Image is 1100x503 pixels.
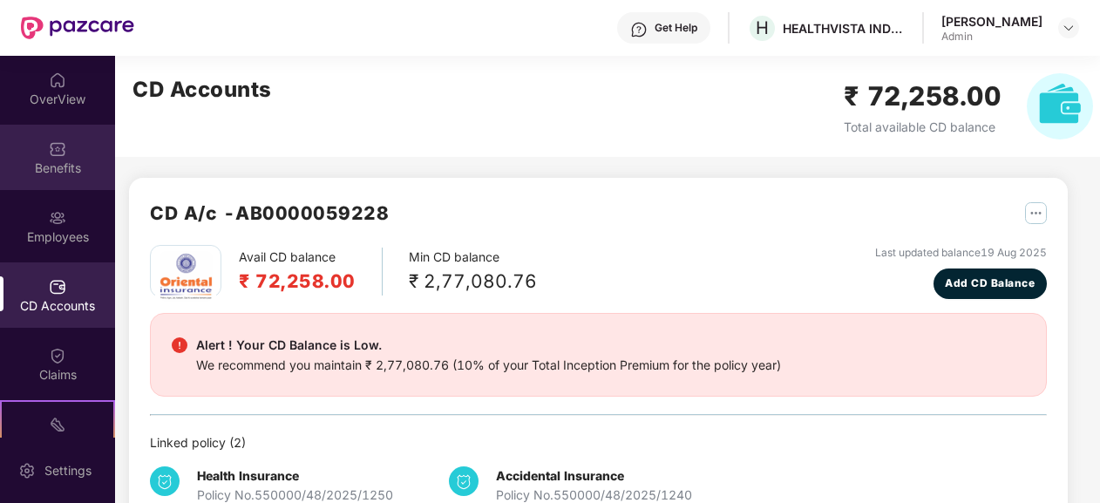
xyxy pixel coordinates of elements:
[783,20,905,37] div: HEALTHVISTA INDIA LIMITED
[196,356,781,375] div: We recommend you maintain ₹ 2,77,080.76 (10% of your Total Inception Premium for the policy year)
[239,267,356,296] h2: ₹ 72,258.00
[1027,73,1093,139] img: svg+xml;base64,PHN2ZyB4bWxucz0iaHR0cDovL3d3dy53My5vcmcvMjAwMC9zdmciIHhtbG5zOnhsaW5rPSJodHRwOi8vd3...
[934,268,1047,299] button: Add CD Balance
[172,337,187,353] img: svg+xml;base64,PHN2ZyBpZD0iRGFuZ2VyX2FsZXJ0IiBkYXRhLW5hbWU9IkRhbmdlciBhbGVydCIgeG1sbnM9Imh0dHA6Ly...
[150,199,389,228] h2: CD A/c - AB0000059228
[844,76,1002,117] h2: ₹ 72,258.00
[49,278,66,296] img: svg+xml;base64,PHN2ZyBpZD0iQ0RfQWNjb3VudHMiIGRhdGEtbmFtZT0iQ0QgQWNjb3VudHMiIHhtbG5zPSJodHRwOi8vd3...
[941,30,1042,44] div: Admin
[21,17,134,39] img: New Pazcare Logo
[945,275,1035,292] span: Add CD Balance
[409,248,537,296] div: Min CD balance
[844,119,995,134] span: Total available CD balance
[18,462,36,479] img: svg+xml;base64,PHN2ZyBpZD0iU2V0dGluZy0yMHgyMCIgeG1sbnM9Imh0dHA6Ly93d3cudzMub3JnLzIwMDAvc3ZnIiB3aW...
[39,462,97,479] div: Settings
[197,468,299,483] b: Health Insurance
[941,13,1042,30] div: [PERSON_NAME]
[1062,21,1076,35] img: svg+xml;base64,PHN2ZyBpZD0iRHJvcGRvd24tMzJ4MzIiIHhtbG5zPSJodHRwOi8vd3d3LnczLm9yZy8yMDAwL3N2ZyIgd2...
[630,21,648,38] img: svg+xml;base64,PHN2ZyBpZD0iSGVscC0zMngzMiIgeG1sbnM9Imh0dHA6Ly93d3cudzMub3JnLzIwMDAvc3ZnIiB3aWR0aD...
[496,468,624,483] b: Accidental Insurance
[2,435,113,452] div: Stepathon
[49,71,66,89] img: svg+xml;base64,PHN2ZyBpZD0iSG9tZSIgeG1sbnM9Imh0dHA6Ly93d3cudzMub3JnLzIwMDAvc3ZnIiB3aWR0aD0iMjAiIG...
[150,433,1047,452] div: Linked policy ( 2 )
[875,245,1047,262] div: Last updated balance 19 Aug 2025
[409,267,537,296] div: ₹ 2,77,080.76
[155,246,216,307] img: oi.png
[150,466,180,496] img: svg+xml;base64,PHN2ZyB4bWxucz0iaHR0cDovL3d3dy53My5vcmcvMjAwMC9zdmciIHdpZHRoPSIzNCIgaGVpZ2h0PSIzNC...
[49,347,66,364] img: svg+xml;base64,PHN2ZyBpZD0iQ2xhaW0iIHhtbG5zPSJodHRwOi8vd3d3LnczLm9yZy8yMDAwL3N2ZyIgd2lkdGg9IjIwIi...
[655,21,697,35] div: Get Help
[49,209,66,227] img: svg+xml;base64,PHN2ZyBpZD0iRW1wbG95ZWVzIiB4bWxucz0iaHR0cDovL3d3dy53My5vcmcvMjAwMC9zdmciIHdpZHRoPS...
[1025,202,1047,224] img: svg+xml;base64,PHN2ZyB4bWxucz0iaHR0cDovL3d3dy53My5vcmcvMjAwMC9zdmciIHdpZHRoPSIyNSIgaGVpZ2h0PSIyNS...
[49,140,66,158] img: svg+xml;base64,PHN2ZyBpZD0iQmVuZWZpdHMiIHhtbG5zPSJodHRwOi8vd3d3LnczLm9yZy8yMDAwL3N2ZyIgd2lkdGg9Ij...
[49,416,66,433] img: svg+xml;base64,PHN2ZyB4bWxucz0iaHR0cDovL3d3dy53My5vcmcvMjAwMC9zdmciIHdpZHRoPSIyMSIgaGVpZ2h0PSIyMC...
[756,17,769,38] span: H
[132,73,272,106] h2: CD Accounts
[196,335,781,356] div: Alert ! Your CD Balance is Low.
[239,248,383,296] div: Avail CD balance
[449,466,479,496] img: svg+xml;base64,PHN2ZyB4bWxucz0iaHR0cDovL3d3dy53My5vcmcvMjAwMC9zdmciIHdpZHRoPSIzNCIgaGVpZ2h0PSIzNC...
